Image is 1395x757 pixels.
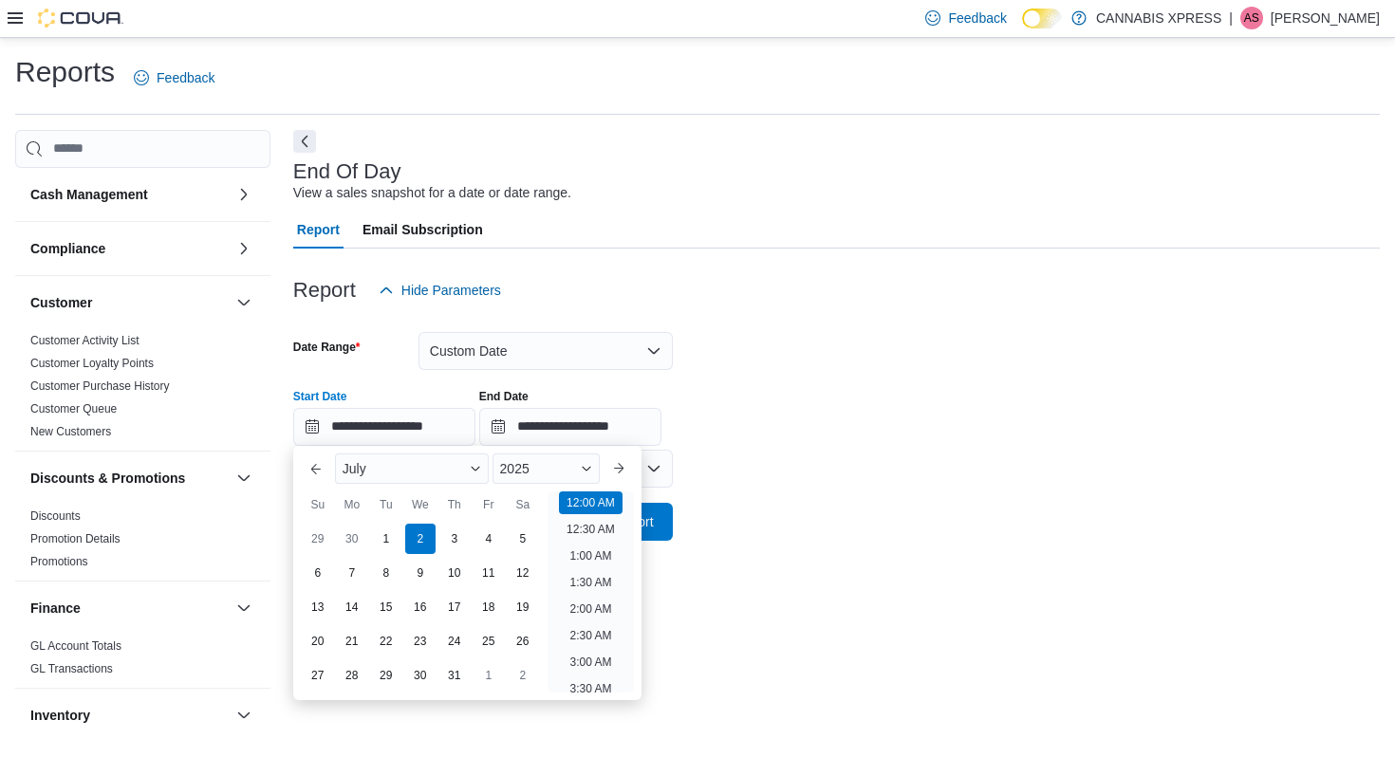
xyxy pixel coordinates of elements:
div: day-12 [508,558,538,588]
span: Promotions [30,554,88,569]
div: day-28 [337,660,367,691]
span: Customer Queue [30,401,117,416]
div: Fr [474,489,504,520]
span: Promotion Details [30,531,121,546]
li: 1:00 AM [562,545,619,567]
a: Feedback [126,59,222,97]
p: CANNABIS XPRESS [1096,7,1221,29]
li: 12:00 AM [559,491,623,514]
div: day-30 [405,660,436,691]
button: Hide Parameters [371,271,509,309]
div: day-29 [303,524,333,554]
ul: Time [548,491,634,692]
span: New Customers [30,424,111,439]
div: day-7 [337,558,367,588]
h3: Customer [30,293,92,312]
h3: Compliance [30,239,105,258]
div: day-4 [474,524,504,554]
span: AS [1244,7,1259,29]
h3: Discounts & Promotions [30,469,185,488]
h3: Report [293,279,356,302]
span: Email Subscription [363,211,483,249]
li: 3:00 AM [562,651,619,674]
span: GL Account Totals [30,638,121,654]
div: day-1 [474,660,504,691]
button: Inventory [30,706,229,725]
button: Compliance [30,239,229,258]
div: We [405,489,436,520]
div: day-15 [371,592,401,622]
div: day-27 [303,660,333,691]
div: Amanda Styka [1240,7,1263,29]
div: day-17 [439,592,470,622]
div: day-31 [439,660,470,691]
span: July [343,461,366,476]
div: Mo [337,489,367,520]
div: day-26 [508,626,538,656]
a: Customer Activity List [30,334,139,347]
input: Press the down key to open a popover containing a calendar. [479,408,661,446]
div: day-2 [405,524,436,554]
span: Discounts [30,508,81,524]
button: Next month [604,453,634,484]
span: Customer Loyalty Points [30,356,154,371]
button: Discounts & Promotions [232,467,255,489]
a: Customer Purchase History [30,379,170,393]
div: Su [303,489,333,520]
div: day-18 [474,592,504,622]
div: Discounts & Promotions [15,505,270,581]
a: GL Transactions [30,662,113,675]
div: day-19 [508,592,538,622]
div: July, 2025 [301,522,540,692]
div: day-24 [439,626,470,656]
button: Previous Month [301,453,331,484]
div: day-9 [405,558,436,588]
div: Finance [15,635,270,688]
div: day-14 [337,592,367,622]
div: day-6 [303,558,333,588]
label: Start Date [293,389,347,404]
h3: Finance [30,599,81,618]
button: Finance [30,599,229,618]
a: GL Account Totals [30,639,121,653]
p: | [1229,7,1233,29]
div: day-3 [439,524,470,554]
p: [PERSON_NAME] [1271,7,1380,29]
label: Date Range [293,340,361,355]
button: Discounts & Promotions [30,469,229,488]
div: day-21 [337,626,367,656]
li: 2:30 AM [562,624,619,647]
li: 1:30 AM [562,571,619,594]
div: day-11 [474,558,504,588]
button: Custom Date [418,332,673,370]
div: day-23 [405,626,436,656]
div: Button. Open the year selector. 2025 is currently selected. [493,453,601,484]
div: day-13 [303,592,333,622]
span: Customer Activity List [30,333,139,348]
span: 2025 [500,461,530,476]
div: day-30 [337,524,367,554]
button: Customer [232,291,255,314]
h3: End Of Day [293,160,401,183]
div: Customer [15,329,270,451]
a: Promotion Details [30,532,121,545]
div: Button. Open the month selector. July is currently selected. [335,453,489,484]
span: Hide Parameters [401,281,501,300]
input: Dark Mode [1022,9,1062,28]
button: Finance [232,597,255,619]
span: Feedback [157,68,214,87]
div: day-1 [371,524,401,554]
div: day-29 [371,660,401,691]
div: day-16 [405,592,436,622]
div: Tu [371,489,401,520]
button: Compliance [232,237,255,260]
div: day-20 [303,626,333,656]
a: Customer Loyalty Points [30,357,154,370]
button: Open list of options [646,461,661,476]
div: Sa [508,489,538,520]
span: Feedback [948,9,1006,28]
button: Next [293,130,316,153]
h1: Reports [15,53,115,91]
div: day-2 [508,660,538,691]
h3: Inventory [30,706,90,725]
